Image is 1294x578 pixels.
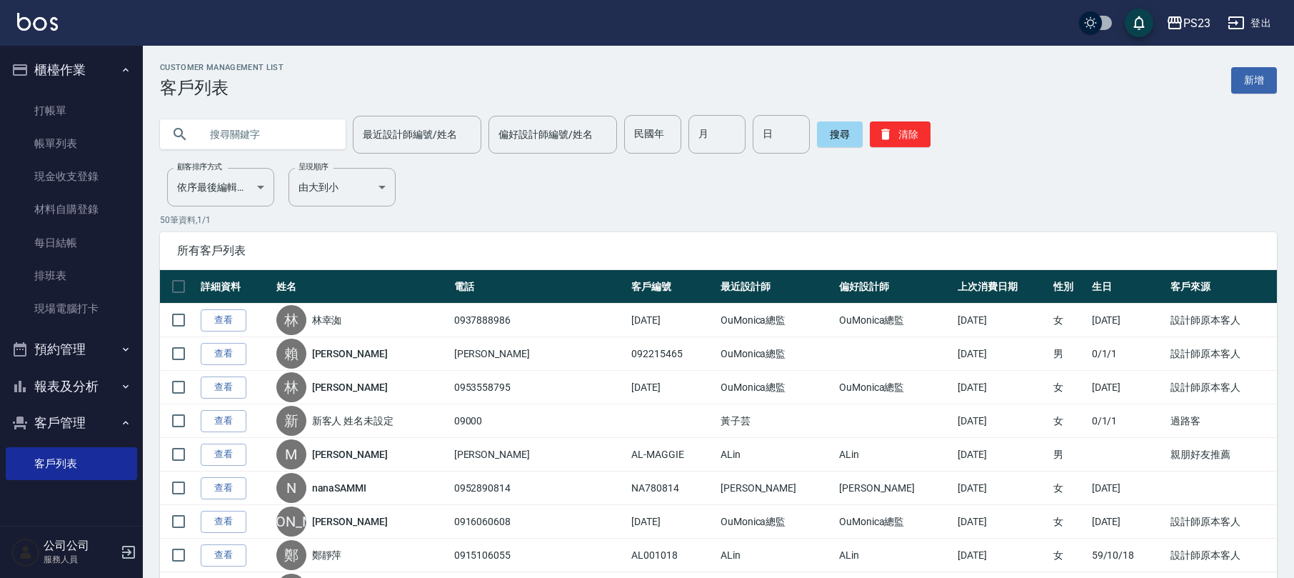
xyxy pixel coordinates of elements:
td: [DATE] [954,371,1050,404]
td: ALin [836,438,954,472]
th: 姓名 [273,270,451,304]
a: 查看 [201,343,246,365]
td: [DATE] [954,539,1050,572]
td: OuMonica總監 [836,505,954,539]
button: PS23 [1160,9,1216,38]
th: 客戶編號 [628,270,717,304]
a: [PERSON_NAME] [312,347,388,361]
a: 查看 [201,309,246,332]
td: OuMonica總監 [717,304,836,337]
p: 50 筆資料, 1 / 1 [160,214,1277,226]
a: 材料自購登錄 [6,193,137,226]
h3: 客戶列表 [160,78,284,98]
a: [PERSON_NAME] [312,380,388,394]
td: [DATE] [954,505,1050,539]
td: [DATE] [1088,304,1168,337]
td: OuMonica總監 [717,337,836,371]
button: 預約管理 [6,331,137,368]
div: 新 [276,406,306,436]
td: AL001018 [628,539,717,572]
img: Person [11,538,40,567]
div: 依序最後編輯時間 [167,168,274,206]
td: ALin [717,539,836,572]
td: 設計師原本客人 [1167,539,1277,572]
th: 最近設計師 [717,270,836,304]
label: 呈現順序 [299,161,328,172]
a: nanaSAMMI [312,481,367,495]
div: 林 [276,372,306,402]
th: 生日 [1088,270,1168,304]
td: [DATE] [1088,472,1168,505]
div: [PERSON_NAME] [276,507,306,537]
th: 性別 [1050,270,1088,304]
div: N [276,473,306,503]
td: [PERSON_NAME] [451,337,628,371]
td: [DATE] [628,505,717,539]
td: [PERSON_NAME] [836,472,954,505]
a: 查看 [201,511,246,533]
td: [PERSON_NAME] [717,472,836,505]
a: 查看 [201,544,246,567]
td: [DATE] [1088,505,1168,539]
td: [DATE] [1088,371,1168,404]
td: OuMonica總監 [836,371,954,404]
button: 櫃檯作業 [6,51,137,89]
label: 顧客排序方式 [177,161,222,172]
a: 林幸洳 [312,313,342,327]
td: 男 [1050,337,1088,371]
td: ALin [836,539,954,572]
td: [DATE] [954,472,1050,505]
td: 女 [1050,304,1088,337]
td: 0915106055 [451,539,628,572]
td: 0953558795 [451,371,628,404]
a: 現金收支登錄 [6,160,137,193]
td: 設計師原本客人 [1167,371,1277,404]
td: AL-MAGGIE [628,438,717,472]
a: 鄭靜萍 [312,548,342,562]
a: 查看 [201,444,246,466]
td: [DATE] [954,304,1050,337]
a: 新增 [1231,67,1277,94]
td: OuMonica總監 [836,304,954,337]
td: [PERSON_NAME] [451,438,628,472]
div: 賴 [276,339,306,369]
span: 所有客戶列表 [177,244,1260,258]
h2: Customer Management List [160,63,284,72]
a: 每日結帳 [6,226,137,259]
td: 0/1/1 [1088,337,1168,371]
input: 搜尋關鍵字 [200,115,334,154]
td: OuMonica總監 [717,505,836,539]
button: 客戶管理 [6,404,137,442]
a: 查看 [201,410,246,432]
td: [DATE] [628,304,717,337]
td: 0952890814 [451,472,628,505]
td: 09000 [451,404,628,438]
td: ALin [717,438,836,472]
td: 男 [1050,438,1088,472]
td: 設計師原本客人 [1167,337,1277,371]
a: 現場電腦打卡 [6,292,137,325]
div: PS23 [1183,14,1210,32]
a: 帳單列表 [6,127,137,160]
p: 服務人員 [44,553,116,566]
button: 清除 [870,121,931,147]
td: 59/10/18 [1088,539,1168,572]
td: 設計師原本客人 [1167,304,1277,337]
h5: 公司公司 [44,539,116,553]
td: 0916060608 [451,505,628,539]
button: save [1125,9,1153,37]
th: 詳細資料 [197,270,273,304]
td: 0/1/1 [1088,404,1168,438]
a: 打帳單 [6,94,137,127]
td: [DATE] [628,371,717,404]
th: 上次消費日期 [954,270,1050,304]
a: [PERSON_NAME] [312,447,388,462]
td: NA780814 [628,472,717,505]
div: 鄭 [276,540,306,570]
a: 查看 [201,377,246,399]
a: 客戶列表 [6,447,137,480]
div: 林 [276,305,306,335]
button: 登出 [1222,10,1277,36]
td: 女 [1050,472,1088,505]
button: 報表及分析 [6,368,137,405]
